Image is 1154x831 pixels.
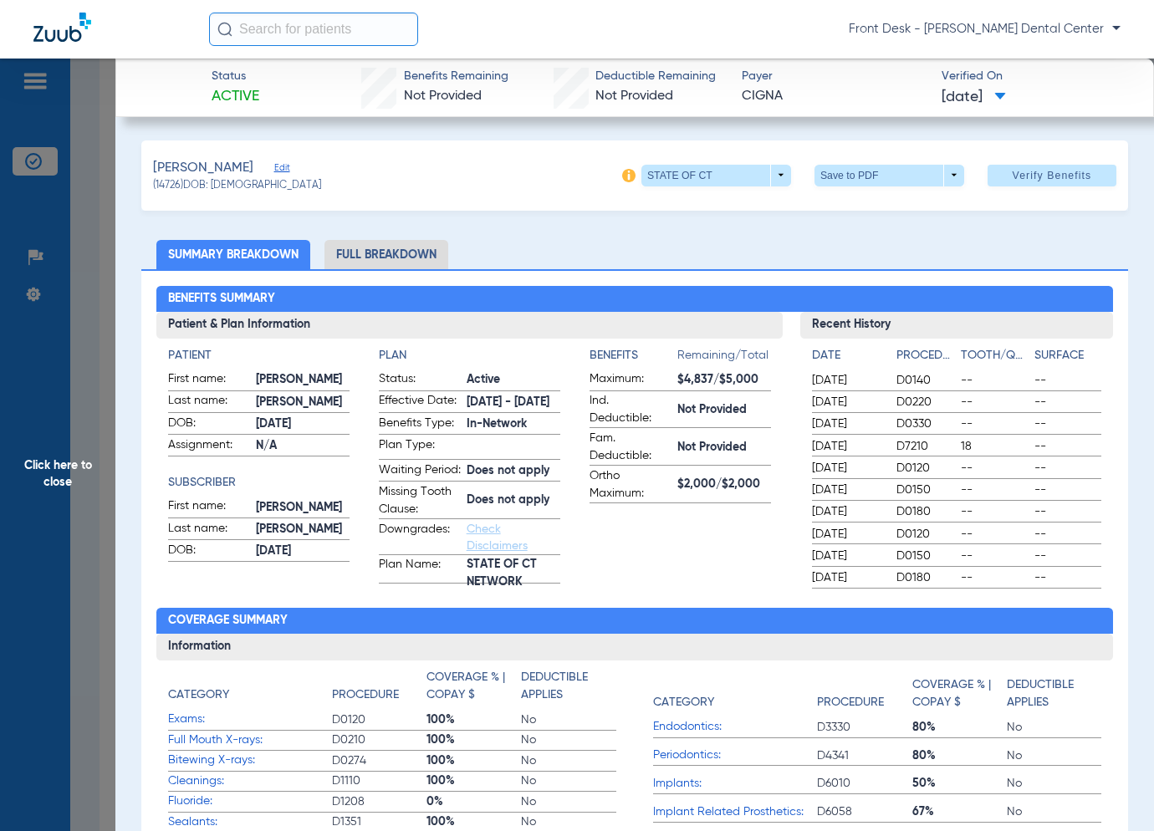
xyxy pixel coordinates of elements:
[896,548,956,564] span: D0150
[896,415,956,432] span: D0330
[332,772,426,789] span: D1110
[168,436,250,456] span: Assignment:
[800,312,1114,339] h3: Recent History
[168,752,332,769] span: Bitewing X-rays:
[812,482,882,498] span: [DATE]
[817,694,884,711] h4: Procedure
[467,523,528,552] a: Check Disclaimers
[812,548,882,564] span: [DATE]
[961,438,1029,455] span: 18
[812,347,882,370] app-breakdown-title: Date
[812,415,882,432] span: [DATE]
[467,415,560,433] span: In-Network
[653,694,714,711] h4: Category
[1034,372,1102,389] span: --
[168,520,250,540] span: Last name:
[168,813,332,831] span: Sealants:
[742,86,927,107] span: CIGNA
[1034,548,1102,564] span: --
[521,669,607,704] h4: Deductible Applies
[332,711,426,728] span: D0120
[426,732,521,748] span: 100%
[379,461,461,482] span: Waiting Period:
[595,89,673,103] span: Not Provided
[653,669,817,717] app-breakdown-title: Category
[467,462,560,480] span: Does not apply
[653,718,817,736] span: Endodontics:
[812,372,882,389] span: [DATE]
[153,179,321,194] span: (14726) DOB: [DEMOGRAPHIC_DATA]
[426,772,521,789] span: 100%
[168,711,332,728] span: Exams:
[1007,669,1101,717] app-breakdown-title: Deductible Applies
[521,772,615,789] span: No
[521,732,615,748] span: No
[168,370,250,390] span: First name:
[332,813,426,830] span: D1351
[379,521,461,554] span: Downgrades:
[168,474,350,492] app-breakdown-title: Subscriber
[426,793,521,810] span: 0%
[961,460,1029,477] span: --
[1007,803,1101,820] span: No
[1034,347,1102,370] app-breakdown-title: Surface
[1034,394,1102,410] span: --
[961,548,1029,564] span: --
[168,686,229,704] h4: Category
[817,747,911,764] span: D4341
[988,165,1116,186] button: Verify Benefits
[324,240,448,269] li: Full Breakdown
[590,392,671,427] span: Ind. Deductible:
[849,21,1121,38] span: Front Desk - [PERSON_NAME] Dental Center
[426,813,521,830] span: 100%
[156,286,1114,313] h2: Benefits Summary
[156,608,1114,635] h2: Coverage Summary
[961,569,1029,586] span: --
[812,569,882,586] span: [DATE]
[896,347,956,365] h4: Procedure
[590,430,671,465] span: Fam. Deductible:
[653,803,817,821] span: Implant Related Prosthetics:
[467,394,560,411] span: [DATE] - [DATE]
[153,158,253,179] span: [PERSON_NAME]
[467,371,560,389] span: Active
[379,483,461,518] span: Missing Tooth Clause:
[168,347,350,365] app-breakdown-title: Patient
[677,371,771,389] span: $4,837/$5,000
[156,634,1114,660] h3: Information
[817,803,911,820] span: D6058
[168,772,332,790] span: Cleanings:
[168,542,250,562] span: DOB:
[896,438,956,455] span: D7210
[256,521,350,538] span: [PERSON_NAME]
[332,732,426,748] span: D0210
[961,347,1029,370] app-breakdown-title: Tooth/Quad
[521,813,615,830] span: No
[521,669,615,710] app-breakdown-title: Deductible Applies
[256,394,350,411] span: [PERSON_NAME]
[961,415,1029,432] span: --
[1034,347,1102,365] h4: Surface
[896,372,956,389] span: D0140
[332,752,426,769] span: D0274
[912,669,1007,717] app-breakdown-title: Coverage % | Copay $
[426,669,521,710] app-breakdown-title: Coverage % | Copay $
[812,526,882,543] span: [DATE]
[961,482,1029,498] span: --
[896,526,956,543] span: D0120
[426,669,513,704] h4: Coverage % | Copay $
[942,68,1126,85] span: Verified On
[274,162,289,178] span: Edit
[379,370,461,390] span: Status:
[426,752,521,769] span: 100%
[942,87,1006,108] span: [DATE]
[1070,751,1154,831] iframe: Chat Widget
[256,371,350,389] span: [PERSON_NAME]
[896,482,956,498] span: D0150
[912,676,998,711] h4: Coverage % | Copay $
[379,392,461,412] span: Effective Date:
[641,165,791,186] button: STATE OF CT
[677,347,771,370] span: Remaining/Total
[590,347,677,370] app-breakdown-title: Benefits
